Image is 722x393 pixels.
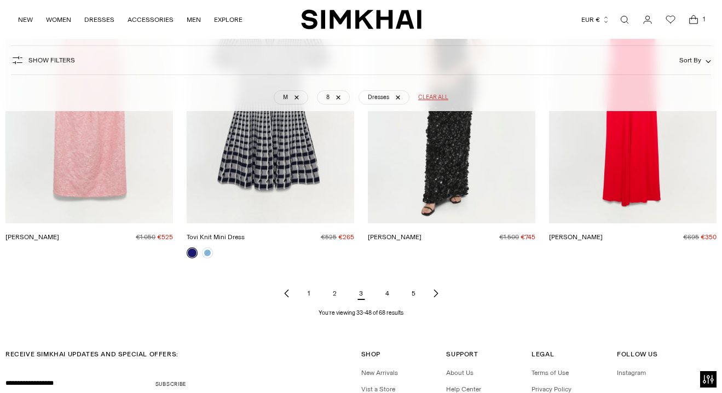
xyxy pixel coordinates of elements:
[637,9,659,31] a: Go to the account page
[11,51,75,69] button: Show Filters
[361,385,395,393] a: Vist a Store
[418,94,448,102] span: Clear all
[377,282,398,304] a: Page 4 of results
[5,350,178,358] span: RECEIVE SIMKHAI UPDATES AND SPECIAL OFFERS:
[46,8,71,32] a: WOMEN
[301,9,421,30] a: SIMKHAI
[5,233,59,241] a: [PERSON_NAME]
[187,8,201,32] a: MEN
[446,369,473,377] a: About Us
[699,14,709,24] span: 1
[532,385,571,393] a: Privacy Policy
[280,282,293,304] a: Previous page of results
[350,282,372,304] span: 3
[429,282,442,304] a: Next page of results
[679,54,711,66] button: Sort By
[187,233,245,241] a: Tovi Knit Mini Dress
[446,385,481,393] a: Help Center
[532,369,569,377] a: Terms of Use
[660,9,681,31] a: Wishlist
[617,369,646,377] a: Instagram
[28,56,75,64] span: Show Filters
[18,8,33,32] a: NEW
[446,350,478,358] span: Support
[274,91,308,105] a: M
[403,282,425,304] a: Page 5 of results
[549,233,603,241] a: [PERSON_NAME]
[418,91,448,105] a: Clear all
[361,369,398,377] a: New Arrivals
[359,91,409,105] a: Dresses
[84,8,114,32] a: DRESSES
[532,350,554,358] span: Legal
[368,233,421,241] a: [PERSON_NAME]
[128,8,174,32] a: ACCESSORIES
[317,91,350,105] a: 8
[319,309,403,317] p: You’re viewing 33-48 of 68 results
[361,350,380,358] span: Shop
[617,350,657,358] span: Follow Us
[683,9,704,31] a: Open cart modal
[581,8,610,32] button: EUR €
[324,282,346,304] a: Page 2 of results
[614,9,636,31] a: Open search modal
[679,56,701,64] span: Sort By
[298,282,320,304] a: Page 1 of results
[214,8,242,32] a: EXPLORE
